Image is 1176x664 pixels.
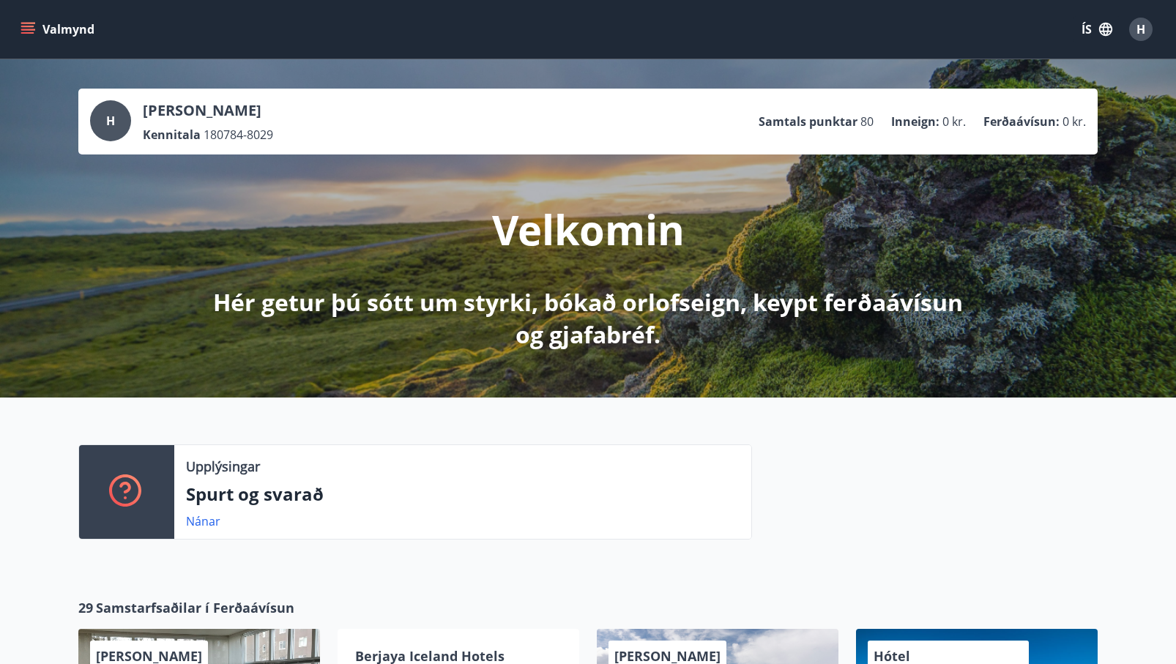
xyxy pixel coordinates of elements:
p: Spurt og svarað [186,482,740,507]
p: Ferðaávísun : [983,113,1060,130]
span: H [1136,21,1145,37]
button: ÍS [1073,16,1120,42]
p: Hér getur þú sótt um styrki, bókað orlofseign, keypt ferðaávísun og gjafabréf. [201,286,975,351]
a: Nánar [186,513,220,529]
span: 80 [860,113,874,130]
span: 180784-8029 [204,127,273,143]
button: menu [18,16,100,42]
span: 29 [78,598,93,617]
p: Inneign : [891,113,939,130]
p: Samtals punktar [759,113,857,130]
p: Upplýsingar [186,457,260,476]
p: Velkomin [492,201,685,257]
span: Samstarfsaðilar í Ferðaávísun [96,598,294,617]
button: H [1123,12,1158,47]
p: Kennitala [143,127,201,143]
p: [PERSON_NAME] [143,100,273,121]
span: H [106,113,115,129]
span: 0 kr. [942,113,966,130]
span: 0 kr. [1063,113,1086,130]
